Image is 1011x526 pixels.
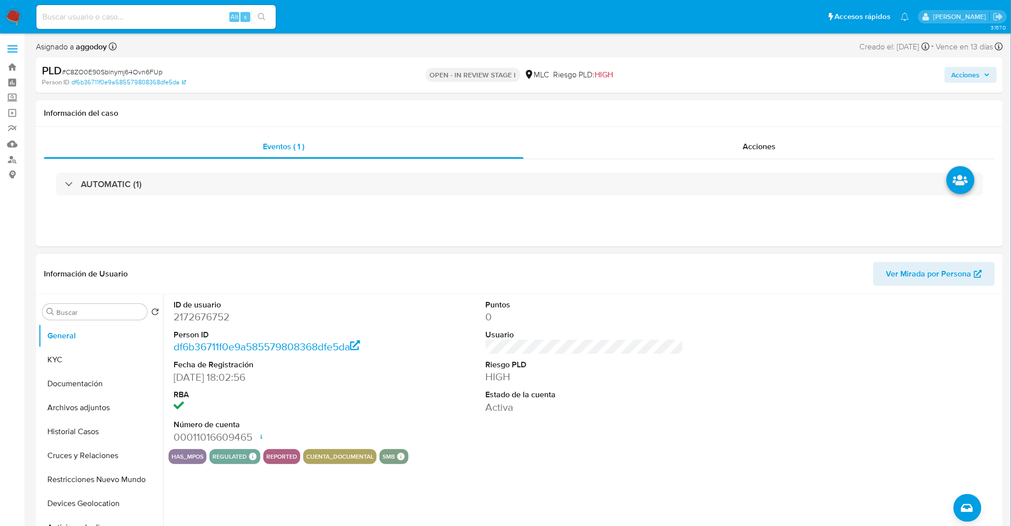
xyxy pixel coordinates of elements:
a: Salir [993,11,1004,22]
button: Documentación [38,372,163,396]
h3: AUTOMATIC (1) [81,179,142,190]
dd: 00011016609465 [174,430,372,444]
dd: Activa [486,400,684,414]
p: OPEN - IN REVIEW STAGE I [426,68,520,82]
dt: Riesgo PLD [486,359,684,370]
dt: Número de cuenta [174,419,372,430]
span: Alt [230,12,238,21]
button: smb [383,455,395,459]
span: Ver Mirada por Persona [886,262,972,286]
b: aggodoy [74,41,107,52]
b: Person ID [42,78,69,87]
span: Acciones [952,67,980,83]
button: General [38,324,163,348]
a: df6b36711f0e9a585579808368dfe5da [174,339,361,354]
h1: Información del caso [44,108,995,118]
span: HIGH [595,69,613,80]
button: Historial Casos [38,420,163,444]
dt: Usuario [486,329,684,340]
a: df6b36711f0e9a585579808368dfe5da [71,78,186,87]
h1: Información de Usuario [44,269,128,279]
button: has_mpos [172,455,203,459]
dt: ID de usuario [174,299,372,310]
button: KYC [38,348,163,372]
dt: Estado de la cuenta [486,389,684,400]
p: agustina.godoy@mercadolibre.com [933,12,990,21]
dt: RBA [174,389,372,400]
span: Acciones [743,141,776,152]
span: Asignado a [36,41,107,52]
span: Accesos rápidos [835,11,891,22]
button: Archivos adjuntos [38,396,163,420]
span: Riesgo PLD: [554,69,613,80]
div: AUTOMATIC (1) [56,173,983,196]
button: Acciones [945,67,997,83]
button: Ver Mirada por Persona [873,262,995,286]
span: Eventos ( 1 ) [263,141,305,152]
span: - [932,40,934,53]
input: Buscar [56,308,143,317]
button: Volver al orden por defecto [151,308,159,319]
dt: Person ID [174,329,372,340]
button: Restricciones Nuevo Mundo [38,468,163,492]
button: search-icon [251,10,272,24]
dt: Puntos [486,299,684,310]
dd: HIGH [486,370,684,384]
input: Buscar usuario o caso... [36,10,276,23]
button: Buscar [46,308,54,316]
button: Cruces y Relaciones [38,444,163,468]
a: Notificaciones [901,12,909,21]
div: MLC [524,69,550,80]
button: Devices Geolocation [38,492,163,516]
b: PLD [42,62,62,78]
button: cuenta_documental [306,455,374,459]
button: regulated [212,455,247,459]
dd: 2172676752 [174,310,372,324]
dt: Fecha de Registración [174,359,372,370]
span: s [244,12,247,21]
dd: 0 [486,310,684,324]
button: reported [266,455,297,459]
dd: [DATE] 18:02:56 [174,370,372,384]
span: # C8ZO0E90Sblnymj64Ovn6FUp [62,67,163,77]
div: Creado el: [DATE] [860,40,930,53]
span: Vence en 13 días [936,41,994,52]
